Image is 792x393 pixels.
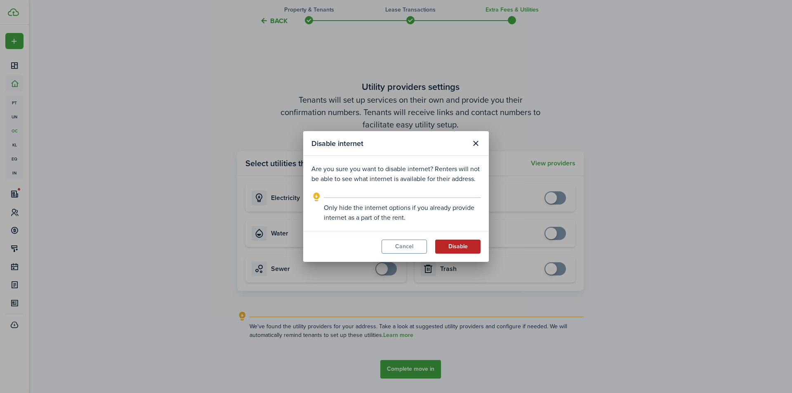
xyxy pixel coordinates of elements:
button: Disable [435,240,481,254]
i: outline [311,192,322,202]
modal-title: Disable internet [311,135,467,151]
button: Close modal [469,136,483,151]
p: Are you sure you want to disable internet? Renters will not be able to see what internet is avail... [311,164,481,184]
button: Cancel [382,240,427,254]
explanation-description: Only hide the internet options if you already provide internet as a part of the rent. [324,203,481,223]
